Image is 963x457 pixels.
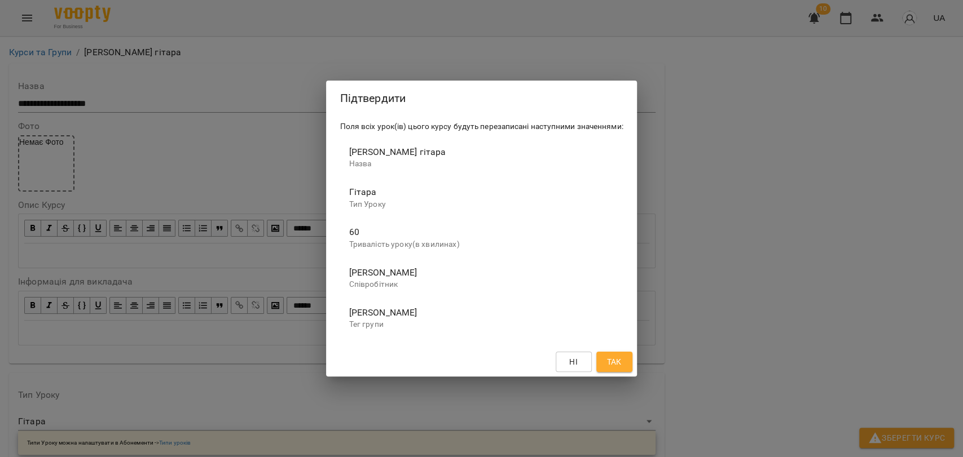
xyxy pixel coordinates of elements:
p: Тег групи [349,319,614,330]
button: Так [596,352,632,372]
p: Тривалість уроку(в хвилинах) [349,239,614,250]
span: [PERSON_NAME] [349,266,614,279]
button: Ні [556,352,592,372]
h6: Поля всіх урок(ів) цього курсу будуть перезаписані наступними значеннями: [340,121,623,133]
span: 60 [349,225,614,239]
span: [PERSON_NAME] [349,306,614,320]
span: Так [606,355,621,369]
h2: Підтвердити [340,90,623,107]
span: Гітара [349,185,614,199]
span: [PERSON_NAME] гітара [349,145,614,159]
p: Співробітник [349,279,614,290]
p: Тип Уроку [349,199,614,210]
span: Ні [569,355,578,369]
p: Назва [349,158,614,170]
